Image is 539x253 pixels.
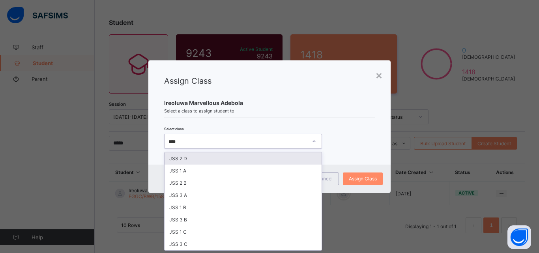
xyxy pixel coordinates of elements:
button: Open asap [507,225,531,249]
span: Cancel [317,176,333,182]
div: JSS 2 B [165,177,322,189]
div: JSS 3 C [165,238,322,250]
span: Ireoluwa Marvellous Adebola [164,99,375,106]
span: Select class [164,127,184,131]
span: Select a class to assign student to [164,108,375,114]
div: JSS 2 D [165,152,322,165]
div: JSS 3 B [165,214,322,226]
div: JSS 1 C [165,226,322,238]
span: Assign Class [349,176,377,182]
div: JSS 1 A [165,165,322,177]
span: Assign Class [164,76,211,86]
div: JSS 1 B [165,201,322,214]
div: × [375,68,383,82]
div: JSS 3 A [165,189,322,201]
